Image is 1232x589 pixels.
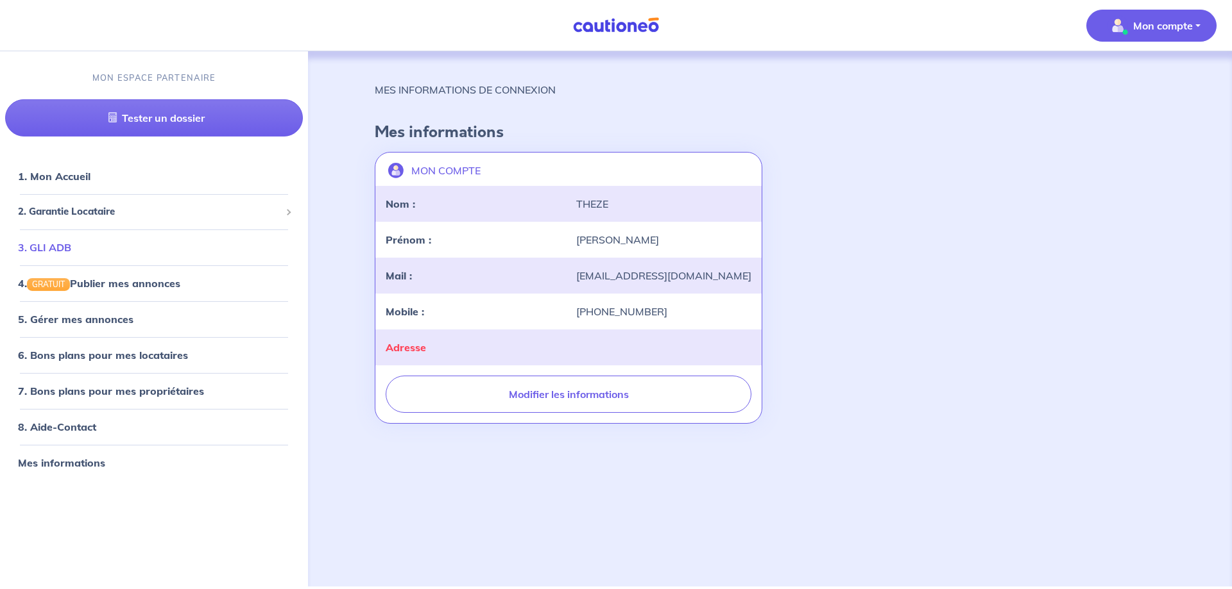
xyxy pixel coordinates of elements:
div: 2. Garantie Locataire [5,199,303,224]
div: 8. Aide-Contact [5,414,303,440]
div: THEZE [569,196,759,212]
div: Mes informations [5,450,303,476]
a: 4.GRATUITPublier mes annonces [18,277,180,290]
div: 6. Bons plans pour mes locataires [5,342,303,368]
a: Tester un dossier [5,99,303,137]
p: MON COMPTE [411,163,481,178]
p: MON ESPACE PARTENAIRE [92,72,216,84]
strong: Mail : [386,269,412,282]
p: MES INFORMATIONS DE CONNEXION [375,82,556,97]
span: 2. Garantie Locataire [18,204,280,219]
p: Mon compte [1133,18,1193,33]
img: illu_account.svg [388,163,404,178]
div: 7. Bons plans pour mes propriétaires [5,378,303,404]
div: 4.GRATUITPublier mes annonces [5,270,303,296]
img: Cautioneo [568,17,664,33]
a: 6. Bons plans pour mes locataires [18,349,188,361]
div: [EMAIL_ADDRESS][DOMAIN_NAME] [569,268,759,283]
a: 5. Gérer mes annonces [18,313,133,326]
strong: Nom : [386,197,415,210]
a: 3. GLI ADB [18,241,71,254]
strong: Prénom : [386,233,431,246]
a: Mes informations [18,456,105,469]
button: Modifier les informations [386,376,751,413]
div: [PHONE_NUMBER] [569,304,759,319]
div: 5. Gérer mes annonces [5,306,303,332]
div: [PERSON_NAME] [569,232,759,247]
div: 3. GLI ADB [5,235,303,260]
a: 7. Bons plans pour mes propriétaires [18,385,204,397]
a: 1. Mon Accueil [18,170,90,183]
strong: Adresse [386,341,426,354]
h4: Mes informations [375,123,1165,142]
img: illu_account_valid_menu.svg [1108,15,1128,36]
div: 1. Mon Accueil [5,163,303,189]
strong: Mobile : [386,305,424,318]
button: illu_account_valid_menu.svgMon compte [1086,10,1217,42]
a: 8. Aide-Contact [18,420,96,433]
